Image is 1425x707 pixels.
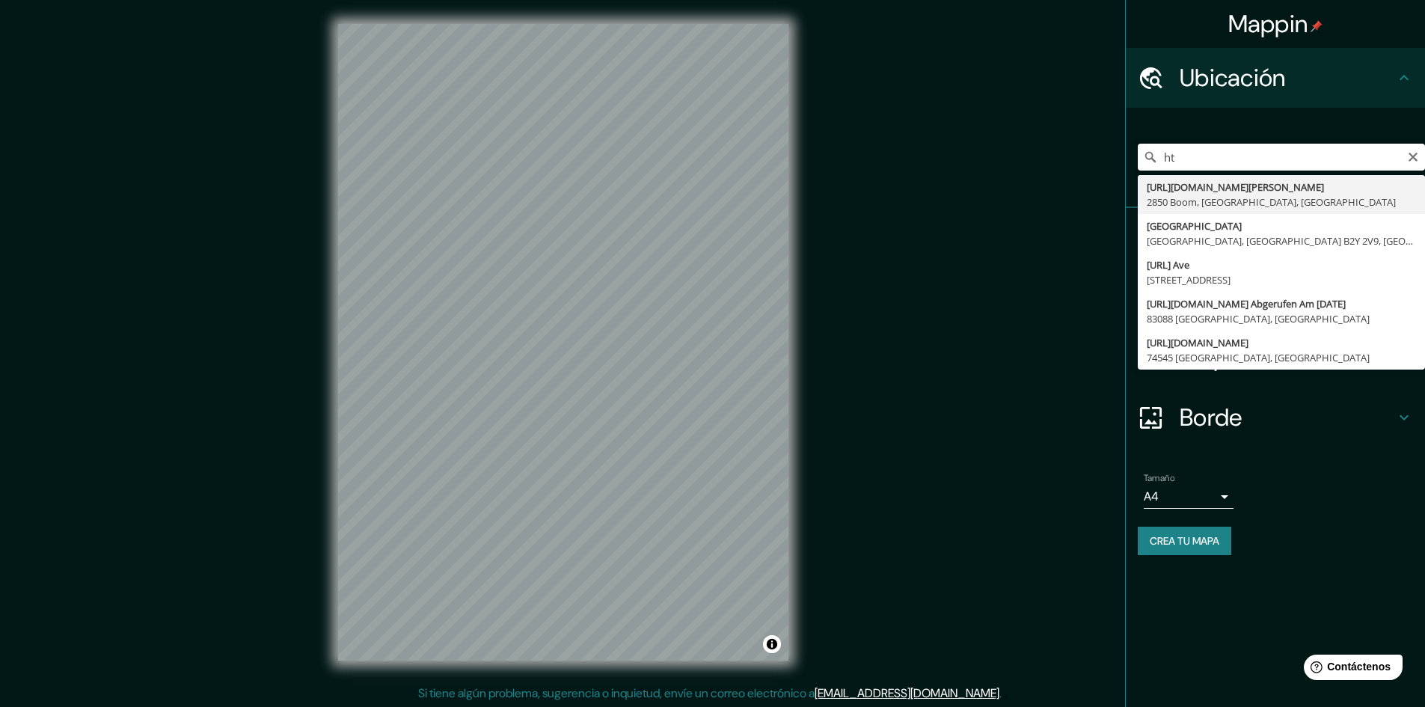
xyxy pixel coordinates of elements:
button: Activar o desactivar atribución [763,635,781,653]
font: Crea tu mapa [1150,534,1219,548]
font: . [1004,685,1007,701]
input: Elige tu ciudad o zona [1138,144,1425,171]
div: Ubicación [1126,48,1425,108]
font: A4 [1144,489,1159,504]
div: 74545 [GEOGRAPHIC_DATA], [GEOGRAPHIC_DATA] [1147,350,1416,365]
button: Claro [1407,149,1419,163]
div: Estilo [1126,268,1425,328]
button: Crea tu mapa [1138,527,1231,555]
font: Si tiene algún problema, sugerencia o inquietud, envíe un correo electrónico a [418,685,815,701]
font: Borde [1180,402,1242,433]
div: [GEOGRAPHIC_DATA] [1147,218,1416,233]
div: Borde [1126,388,1425,447]
div: [GEOGRAPHIC_DATA], [GEOGRAPHIC_DATA] B2Y 2V9, [GEOGRAPHIC_DATA] [1147,233,1416,248]
iframe: Lanzador de widgets de ayuda [1292,649,1409,691]
div: A4 [1144,485,1234,509]
font: . [1002,685,1004,701]
div: [URL] Ave [1147,257,1416,272]
img: pin-icon.png [1311,20,1323,32]
font: Ubicación [1180,62,1286,94]
div: [URL][DOMAIN_NAME] Abgerufen Am [DATE] [1147,296,1416,311]
font: Mappin [1228,8,1308,40]
a: [EMAIL_ADDRESS][DOMAIN_NAME] [815,685,999,701]
canvas: Mapa [338,24,788,661]
div: 2850 Boom, [GEOGRAPHIC_DATA], [GEOGRAPHIC_DATA] [1147,195,1416,209]
font: Tamaño [1144,472,1174,484]
div: 83088 [GEOGRAPHIC_DATA], [GEOGRAPHIC_DATA] [1147,311,1416,326]
div: [URL][DOMAIN_NAME][PERSON_NAME] [1147,180,1416,195]
div: [URL][DOMAIN_NAME] [1147,335,1416,350]
div: Patas [1126,208,1425,268]
font: . [999,685,1002,701]
div: Disposición [1126,328,1425,388]
div: [STREET_ADDRESS] [1147,272,1416,287]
